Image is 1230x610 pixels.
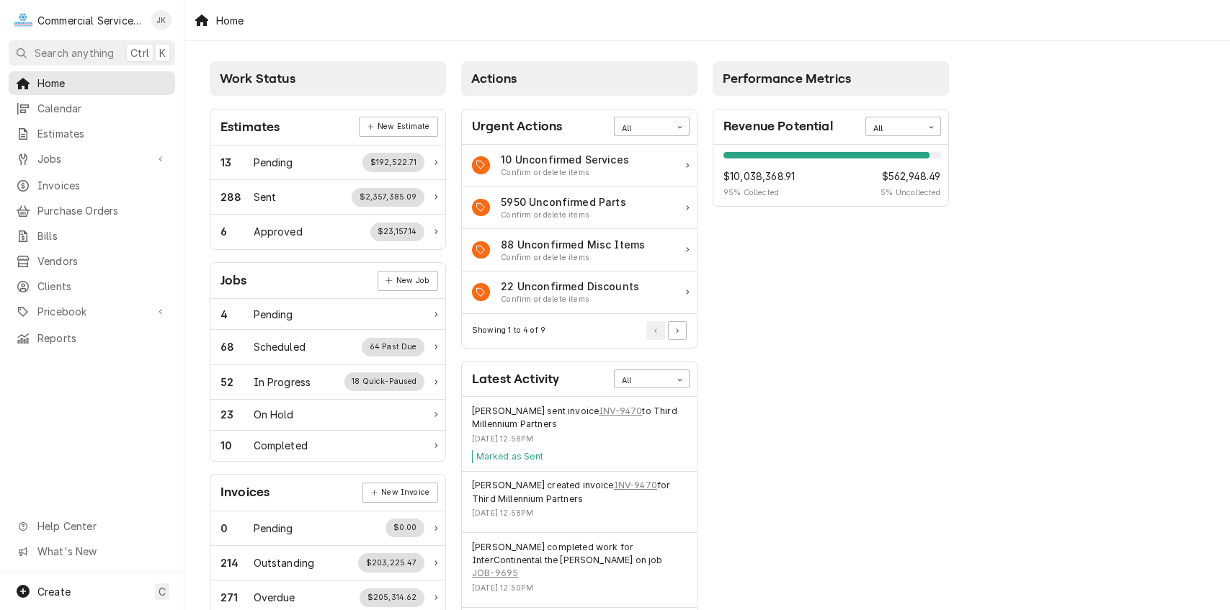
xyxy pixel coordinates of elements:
[13,10,33,30] div: Commercial Service Co.'s Avatar
[472,479,687,506] div: Event String
[220,339,254,354] div: Work Status Count
[151,10,171,30] div: John Key's Avatar
[472,541,687,580] div: Event String
[220,307,254,322] div: Work Status Count
[614,479,657,492] a: INV-9470
[873,123,915,135] div: All
[501,294,639,305] div: Action Item Suggestion
[220,590,254,605] div: Work Status Count
[344,372,424,391] div: Work Status Supplemental Data
[462,145,697,187] div: Action Item
[210,365,445,400] a: Work Status
[210,145,445,180] div: Work Status
[462,314,697,348] div: Card Footer: Pagination
[210,109,446,250] div: Card: Estimates
[210,61,446,96] div: Card Column Header
[220,117,280,137] div: Card Title
[254,590,295,605] div: Work Status Title
[501,194,626,210] div: Action Item Title
[210,299,445,461] div: Card Data
[9,326,175,350] a: Reports
[472,450,687,463] div: Event Message
[37,13,143,28] div: Commercial Service Co.
[359,117,437,137] div: Card Link Button
[220,271,247,290] div: Card Title
[130,45,149,60] span: Ctrl
[622,375,664,387] div: All
[9,97,175,120] a: Calendar
[472,541,687,600] div: Event Details
[37,203,168,218] span: Purchase Orders
[220,521,254,536] div: Work Status Count
[37,101,168,116] span: Calendar
[37,586,71,598] span: Create
[472,479,687,524] div: Event Details
[210,511,445,546] a: Work Status
[362,338,424,356] div: Work Status Supplemental Data
[501,167,629,179] div: Action Item Suggestion
[501,210,626,221] div: Action Item Suggestion
[378,271,438,291] div: Card Link Button
[220,374,254,390] div: Work Status Count
[723,152,941,199] div: Revenue Potential Details
[220,483,269,502] div: Card Title
[362,483,437,503] div: Card Link Button
[9,71,175,95] a: Home
[210,299,445,330] a: Work Status
[472,583,687,594] div: Event Timestamp
[210,546,445,580] a: Work Status
[713,145,948,207] div: Revenue Potential
[210,263,445,299] div: Card Header
[9,224,175,248] a: Bills
[220,189,254,205] div: Work Status Count
[622,123,664,135] div: All
[210,400,445,431] a: Work Status
[462,109,697,145] div: Card Header
[472,117,562,136] div: Card Title
[37,254,168,269] span: Vendors
[37,544,166,559] span: What's New
[501,237,645,252] div: Action Item Title
[599,405,642,418] a: INV-9470
[210,475,445,511] div: Card Header
[37,304,146,319] span: Pricebook
[378,271,438,291] a: New Job
[723,117,833,136] div: Card Title
[362,483,437,503] a: New Invoice
[35,45,114,60] span: Search anything
[462,362,697,397] div: Card Header
[501,252,645,264] div: Action Item Suggestion
[210,330,445,364] div: Work Status
[472,405,687,464] div: Event Details
[360,588,424,607] div: Work Status Supplemental Data
[614,117,690,135] div: Card Data Filter Control
[254,189,277,205] div: Work Status Title
[362,153,424,171] div: Work Status Supplemental Data
[9,249,175,273] a: Vendors
[471,71,517,86] span: Actions
[472,369,559,389] div: Card Title
[159,584,166,599] span: C
[462,272,697,314] a: Action Item
[461,109,698,349] div: Card: Urgent Actions
[37,126,168,141] span: Estimates
[210,431,445,461] div: Work Status
[462,229,697,272] a: Action Item
[713,109,948,145] div: Card Header
[462,187,697,229] a: Action Item
[865,117,941,135] div: Card Data Filter Control
[37,151,146,166] span: Jobs
[359,117,437,137] a: New Estimate
[713,109,949,207] div: Card: Revenue Potential
[668,321,687,340] button: Go to Next Page
[370,223,425,241] div: Work Status Supplemental Data
[220,407,254,422] div: Work Status Count
[210,262,446,462] div: Card: Jobs
[472,434,687,445] div: Event Timestamp
[713,96,949,247] div: Card Column Content
[9,174,175,197] a: Invoices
